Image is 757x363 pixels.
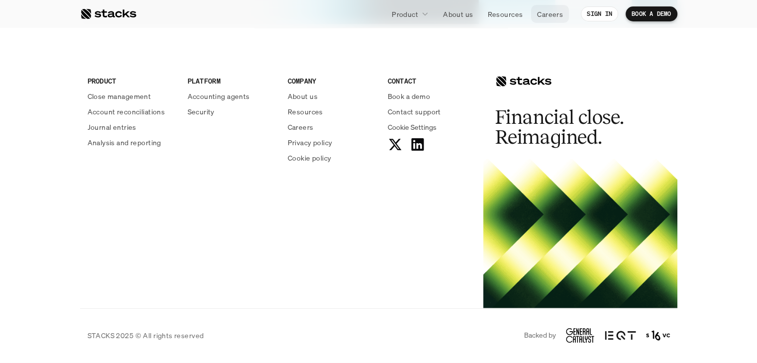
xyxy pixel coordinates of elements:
[626,6,677,21] a: BOOK A DEMO
[88,330,204,341] p: STACKS 2025 © All rights reserved
[443,9,473,19] p: About us
[487,9,523,19] p: Resources
[531,5,569,23] a: Careers
[88,122,176,132] a: Journal entries
[188,106,215,117] p: Security
[288,137,376,148] a: Privacy policy
[88,106,176,117] a: Account reconciliations
[388,76,476,86] p: CONTACT
[288,76,376,86] p: COMPANY
[632,10,671,17] p: BOOK A DEMO
[88,137,161,148] p: Analysis and reporting
[188,91,250,101] p: Accounting agents
[392,9,418,19] p: Product
[288,153,376,163] a: Cookie policy
[188,76,276,86] p: PLATFORM
[388,106,441,117] p: Contact support
[88,106,165,117] p: Account reconciliations
[288,122,376,132] a: Careers
[88,122,136,132] p: Journal entries
[524,331,556,340] p: Backed by
[288,122,314,132] p: Careers
[188,106,276,117] a: Security
[481,5,529,23] a: Resources
[88,137,176,148] a: Analysis and reporting
[288,106,323,117] p: Resources
[388,122,436,132] span: Cookie Settings
[88,76,176,86] p: PRODUCT
[495,107,645,147] h2: Financial close. Reimagined.
[288,91,376,101] a: About us
[388,122,436,132] button: Cookie Trigger
[437,5,479,23] a: About us
[88,91,176,101] a: Close management
[288,106,376,117] a: Resources
[388,91,431,101] p: Book a demo
[581,6,618,21] a: SIGN IN
[188,91,276,101] a: Accounting agents
[117,189,161,196] a: Privacy Policy
[587,10,612,17] p: SIGN IN
[288,153,331,163] p: Cookie policy
[388,91,476,101] a: Book a demo
[288,137,332,148] p: Privacy policy
[288,91,318,101] p: About us
[388,106,476,117] a: Contact support
[537,9,563,19] p: Careers
[88,91,151,101] p: Close management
